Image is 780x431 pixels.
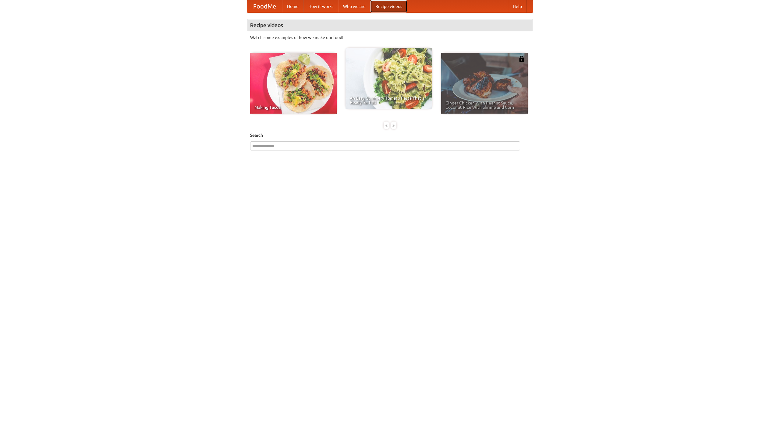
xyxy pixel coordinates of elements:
a: Making Tacos [250,53,337,114]
a: Recipe videos [370,0,407,12]
span: Making Tacos [254,105,332,109]
h4: Recipe videos [247,19,533,31]
a: Help [508,0,527,12]
a: How it works [303,0,338,12]
a: Who we are [338,0,370,12]
span: An Easy, Summery Tomato Pasta That's Ready for Fall [350,96,428,104]
p: Watch some examples of how we make our food! [250,34,530,41]
img: 483408.png [519,56,525,62]
div: » [391,122,396,129]
a: Home [282,0,303,12]
h5: Search [250,132,530,138]
div: « [384,122,389,129]
a: FoodMe [247,0,282,12]
a: An Easy, Summery Tomato Pasta That's Ready for Fall [346,48,432,109]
